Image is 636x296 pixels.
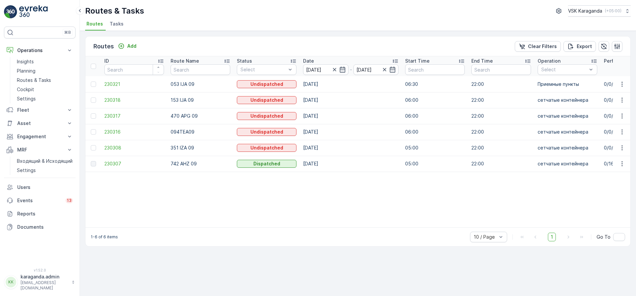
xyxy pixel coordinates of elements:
p: сетчатыe контейнера [538,129,597,135]
img: logo [4,5,17,19]
p: Events [17,197,62,204]
p: Undispatched [250,81,283,88]
button: Export [563,41,596,52]
td: [DATE] [300,140,402,156]
div: Toggle Row Selected [91,161,96,166]
button: VSK Karaganda(+05:00) [568,5,631,17]
input: Search [104,64,164,75]
p: ( +05:00 ) [605,8,621,14]
td: [DATE] [300,108,402,124]
p: [EMAIL_ADDRESS][DOMAIN_NAME] [21,280,68,291]
p: Start Time [405,58,430,64]
p: 094TEA09 [171,129,230,135]
p: 13 [67,198,72,203]
p: Select [240,66,286,73]
p: 053 IJA 09 [171,81,230,88]
p: Status [237,58,252,64]
p: Routes [93,42,114,51]
button: Undispatched [237,80,296,88]
p: Приемные пункты [538,81,597,88]
p: 06:30 [405,81,465,88]
p: 153 IJA 09 [171,97,230,103]
button: Engagement [4,130,76,143]
span: Routes [86,21,103,27]
p: Date [303,58,314,64]
button: Undispatched [237,112,296,120]
button: Clear Filters [515,41,561,52]
a: Cockpit [14,85,76,94]
p: 06:00 [405,113,465,119]
div: KK [6,277,16,287]
p: 742 AHZ 09 [171,160,230,167]
td: [DATE] [300,76,402,92]
a: 230318 [104,97,164,103]
input: dd/mm/yyyy [353,64,399,75]
td: [DATE] [300,156,402,172]
p: Undispatched [250,145,283,151]
p: 1-6 of 6 items [91,234,118,240]
span: Tasks [110,21,124,27]
button: KKkaraganda.admin[EMAIL_ADDRESS][DOMAIN_NAME] [4,273,76,291]
a: Documents [4,220,76,234]
button: MRF [4,143,76,156]
p: ID [104,58,109,64]
td: [DATE] [300,92,402,108]
div: Toggle Row Selected [91,113,96,119]
button: Undispatched [237,144,296,152]
a: 230321 [104,81,164,88]
p: Reports [17,210,73,217]
p: - [350,66,352,74]
p: сетчатыe контейнера [538,113,597,119]
a: Settings [14,94,76,103]
p: Routes & Tasks [17,77,51,84]
p: 05:00 [405,160,465,167]
p: MRF [17,147,62,153]
p: 22:00 [471,113,531,119]
p: Settings [17,167,36,174]
p: Select [541,66,587,73]
span: v 1.52.0 [4,268,76,272]
a: 230316 [104,129,164,135]
p: Add [127,43,136,49]
p: Engagement [17,133,62,140]
button: Asset [4,117,76,130]
p: 22:00 [471,81,531,88]
a: Planning [14,66,76,76]
p: ⌘B [64,30,71,35]
a: 230308 [104,145,164,151]
p: 05:00 [405,145,465,151]
a: Reports [4,207,76,220]
p: Cockpit [17,86,34,93]
p: Clear Filters [528,43,557,50]
button: Undispatched [237,96,296,104]
p: Planning [17,68,35,74]
p: 22:00 [471,145,531,151]
a: Insights [14,57,76,66]
img: logo_light-DOdMpM7g.png [19,5,48,19]
div: Toggle Row Selected [91,129,96,135]
p: сетчатыe контейнера [538,145,597,151]
p: karaganda.admin [21,273,68,280]
p: 06:00 [405,129,465,135]
button: Add [115,42,139,50]
p: End Time [471,58,493,64]
button: Undispatched [237,128,296,136]
p: Operations [17,47,62,54]
input: Search [171,64,230,75]
p: Undispatched [250,113,283,119]
div: Toggle Row Selected [91,145,96,150]
p: Fleet [17,107,62,113]
p: Performance [604,58,633,64]
a: Events13 [4,194,76,207]
span: 230307 [104,160,164,167]
button: Dispatched [237,160,296,168]
a: Routes & Tasks [14,76,76,85]
span: 230317 [104,113,164,119]
p: 22:00 [471,129,531,135]
p: 22:00 [471,160,531,167]
p: сетчатыe контейнера [538,97,597,103]
span: Go To [597,234,610,240]
td: [DATE] [300,124,402,140]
